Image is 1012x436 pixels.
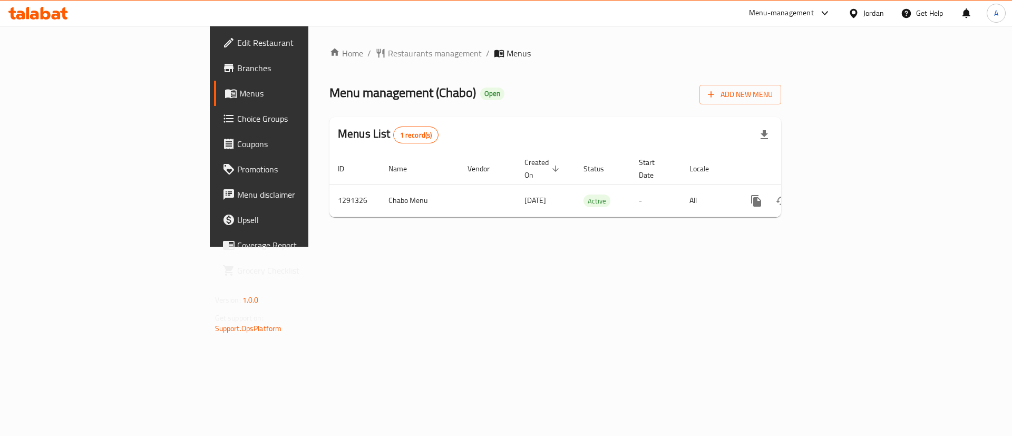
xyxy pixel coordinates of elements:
[237,188,371,201] span: Menu disclaimer
[237,138,371,150] span: Coupons
[744,188,769,214] button: more
[329,153,853,217] table: enhanced table
[214,258,379,283] a: Grocery Checklist
[480,88,504,100] div: Open
[583,195,610,207] span: Active
[237,239,371,251] span: Coverage Report
[214,207,379,232] a: Upsell
[708,88,773,101] span: Add New Menu
[994,7,998,19] span: A
[749,7,814,20] div: Menu-management
[480,89,504,98] span: Open
[468,162,503,175] span: Vendor
[524,193,546,207] span: [DATE]
[630,185,681,217] td: -
[214,55,379,81] a: Branches
[215,322,282,335] a: Support.OpsPlatform
[237,163,371,176] span: Promotions
[388,47,482,60] span: Restaurants management
[237,36,371,49] span: Edit Restaurant
[214,232,379,258] a: Coverage Report
[863,7,884,19] div: Jordan
[681,185,735,217] td: All
[375,47,482,60] a: Restaurants management
[214,182,379,207] a: Menu disclaimer
[394,130,439,140] span: 1 record(s)
[214,30,379,55] a: Edit Restaurant
[214,106,379,131] a: Choice Groups
[214,157,379,182] a: Promotions
[215,311,264,325] span: Get support on:
[215,293,241,307] span: Version:
[214,81,379,106] a: Menus
[237,112,371,125] span: Choice Groups
[769,188,794,214] button: Change Status
[486,47,490,60] li: /
[338,162,358,175] span: ID
[242,293,259,307] span: 1.0.0
[735,153,853,185] th: Actions
[689,162,723,175] span: Locale
[338,126,439,143] h2: Menus List
[237,264,371,277] span: Grocery Checklist
[237,214,371,226] span: Upsell
[752,122,777,148] div: Export file
[583,162,618,175] span: Status
[214,131,379,157] a: Coupons
[507,47,531,60] span: Menus
[237,62,371,74] span: Branches
[329,47,781,60] nav: breadcrumb
[393,127,439,143] div: Total records count
[329,81,476,104] span: Menu management ( Chabo )
[524,156,562,181] span: Created On
[388,162,421,175] span: Name
[380,185,459,217] td: Chabo Menu
[639,156,668,181] span: Start Date
[239,87,371,100] span: Menus
[699,85,781,104] button: Add New Menu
